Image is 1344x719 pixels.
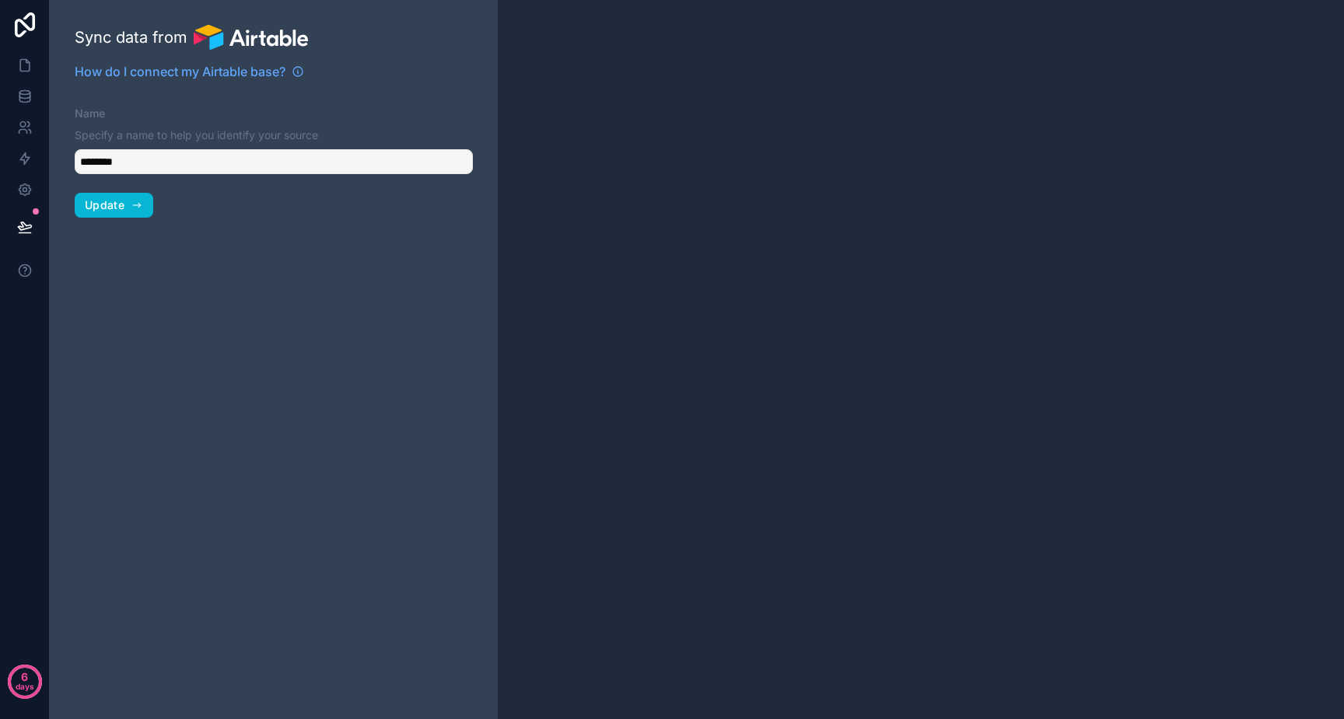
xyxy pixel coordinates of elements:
[194,25,308,50] img: Airtable logo
[75,127,473,143] p: Specify a name to help you identify your source
[75,193,153,218] button: Update
[16,675,34,697] p: days
[85,198,124,212] span: Update
[21,669,28,685] p: 6
[75,106,105,121] label: Name
[75,62,304,81] a: How do I connect my Airtable base?
[75,62,285,81] span: How do I connect my Airtable base?
[75,26,187,48] span: Sync data from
